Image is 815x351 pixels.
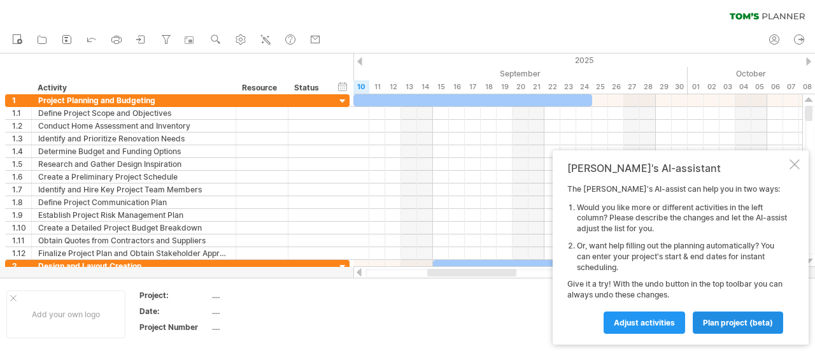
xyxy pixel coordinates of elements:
[12,171,31,183] div: 1.6
[12,260,31,272] div: 2
[38,222,229,234] div: Create a Detailed Project Budget Breakdown
[369,80,385,94] div: Thursday, 11 September 2025
[544,80,560,94] div: Monday, 22 September 2025
[672,80,688,94] div: Tuesday, 30 September 2025
[12,133,31,145] div: 1.3
[38,171,229,183] div: Create a Preliminary Project Schedule
[139,322,209,333] div: Project Number
[693,312,783,334] a: plan project (beta)
[212,322,319,333] div: ....
[465,80,481,94] div: Wednesday, 17 September 2025
[12,120,31,132] div: 1.2
[624,80,640,94] div: Saturday, 27 September 2025
[614,318,675,327] span: Adjust activities
[12,196,31,208] div: 1.8
[783,80,799,94] div: Tuesday, 7 October 2025
[139,306,209,317] div: Date:
[433,80,449,94] div: Monday, 15 September 2025
[576,80,592,94] div: Wednesday, 24 September 2025
[12,247,31,259] div: 1.12
[704,80,719,94] div: Thursday, 2 October 2025
[12,158,31,170] div: 1.5
[401,80,417,94] div: Saturday, 13 September 2025
[242,82,281,94] div: Resource
[38,82,229,94] div: Activity
[608,80,624,94] div: Friday, 26 September 2025
[567,162,787,175] div: [PERSON_NAME]'s AI-assistant
[38,234,229,247] div: Obtain Quotes from Contractors and Suppliers
[210,67,688,80] div: September 2025
[12,107,31,119] div: 1.1
[577,241,787,273] li: Or, want help filling out the planning automatically? You can enter your project's start & end da...
[656,80,672,94] div: Monday, 29 September 2025
[719,80,735,94] div: Friday, 3 October 2025
[767,80,783,94] div: Monday, 6 October 2025
[38,209,229,221] div: Establish Project Risk Management Plan
[212,306,319,317] div: ....
[799,80,815,94] div: Wednesday, 8 October 2025
[567,184,787,333] div: The [PERSON_NAME]'s AI-assist can help you in two ways: Give it a try! With the undo button in th...
[294,82,322,94] div: Status
[513,80,528,94] div: Saturday, 20 September 2025
[12,145,31,157] div: 1.4
[38,94,229,106] div: Project Planning and Budgeting
[577,203,787,234] li: Would you like more or different activities in the left column? Please describe the changes and l...
[385,80,401,94] div: Friday, 12 September 2025
[497,80,513,94] div: Friday, 19 September 2025
[38,247,229,259] div: Finalize Project Plan and Obtain Stakeholder Approval
[481,80,497,94] div: Thursday, 18 September 2025
[12,209,31,221] div: 1.9
[703,318,773,327] span: plan project (beta)
[449,80,465,94] div: Tuesday, 16 September 2025
[38,196,229,208] div: Define Project Communication Plan
[6,290,125,338] div: Add your own logo
[735,80,751,94] div: Saturday, 4 October 2025
[12,183,31,196] div: 1.7
[212,290,319,301] div: ....
[353,80,369,94] div: Wednesday, 10 September 2025
[38,183,229,196] div: Identify and Hire Key Project Team Members
[38,145,229,157] div: Determine Budget and Funding Options
[12,234,31,247] div: 1.11
[139,290,209,301] div: Project:
[688,80,704,94] div: Wednesday, 1 October 2025
[560,80,576,94] div: Tuesday, 23 September 2025
[38,120,229,132] div: Conduct Home Assessment and Inventory
[38,133,229,145] div: Identify and Prioritize Renovation Needs
[12,222,31,234] div: 1.10
[640,80,656,94] div: Sunday, 28 September 2025
[417,80,433,94] div: Sunday, 14 September 2025
[38,158,229,170] div: Research and Gather Design Inspiration
[38,260,229,272] div: Design and Layout Creation
[528,80,544,94] div: Sunday, 21 September 2025
[751,80,767,94] div: Sunday, 5 October 2025
[604,312,685,334] a: Adjust activities
[12,94,31,106] div: 1
[592,80,608,94] div: Thursday, 25 September 2025
[38,107,229,119] div: Define Project Scope and Objectives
